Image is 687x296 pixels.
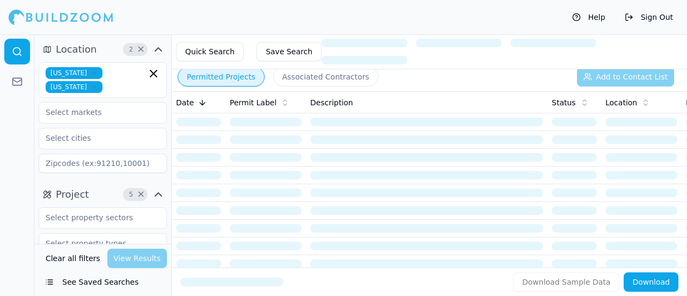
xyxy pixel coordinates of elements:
[176,97,194,108] span: Date
[39,272,167,292] button: See Saved Searches
[39,103,153,122] input: Select markets
[137,47,145,52] span: Clear Location filters
[230,97,276,108] span: Permit Label
[39,154,167,173] input: Zipcodes (ex:91210,10001)
[126,189,136,200] span: 5
[39,234,153,253] input: Select property types
[273,67,378,86] button: Associated Contractors
[310,97,353,108] span: Description
[39,128,153,148] input: Select cities
[567,9,611,26] button: Help
[257,42,321,61] button: Save Search
[178,67,265,86] button: Permitted Projects
[43,249,103,268] button: Clear all filters
[137,192,145,197] span: Clear Project filters
[56,42,97,57] span: Location
[126,44,136,55] span: 2
[619,9,678,26] button: Sign Out
[39,186,167,203] button: Project5Clear Project filters
[46,67,103,79] span: [US_STATE]
[56,187,89,202] span: Project
[39,41,167,58] button: Location2Clear Location filters
[39,208,153,227] input: Select property sectors
[46,81,103,93] span: [US_STATE]
[176,42,244,61] button: Quick Search
[552,97,576,108] span: Status
[605,97,637,108] span: Location
[624,272,678,292] button: Download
